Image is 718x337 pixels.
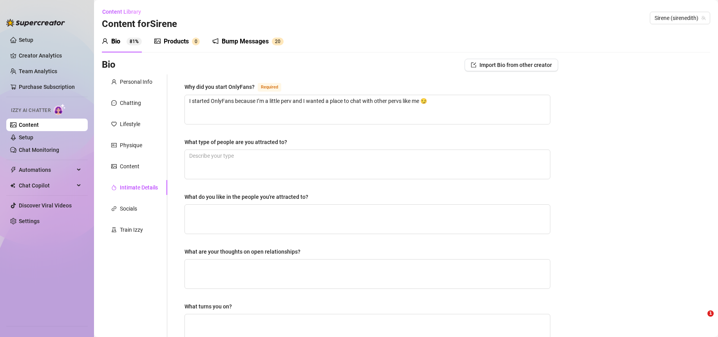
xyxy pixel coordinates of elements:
[222,37,269,46] div: Bump Messages
[479,62,552,68] span: Import Bio from other creator
[19,81,81,93] a: Purchase Subscription
[111,206,117,211] span: link
[120,183,158,192] div: Intimate Details
[111,37,120,46] div: Bio
[184,247,300,256] div: What are your thoughts on open relationships?
[19,122,39,128] a: Content
[184,82,290,92] label: Why did you start OnlyFans?
[184,83,255,91] div: Why did you start OnlyFans?
[54,104,66,115] img: AI Chatter
[111,185,117,190] span: fire
[184,302,232,311] div: What turns you on?
[185,205,550,234] textarea: What do you like in the people you're attracted to?
[272,38,284,45] sup: 20
[19,49,81,62] a: Creator Analytics
[184,138,287,146] div: What type of people are you attracted to?
[655,12,705,24] span: Sirene (sirenedith)
[691,310,710,329] iframe: Intercom live chat
[465,59,558,71] button: Import Bio from other creator
[154,38,161,44] span: picture
[192,38,200,45] sup: 0
[111,100,117,106] span: message
[184,302,237,311] label: What turns you on?
[127,38,142,45] sup: 81%
[185,95,550,124] textarea: Why did you start OnlyFans?
[471,62,476,68] span: import
[120,204,137,213] div: Socials
[19,164,74,176] span: Automations
[111,142,117,148] span: idcard
[19,202,72,209] a: Discover Viral Videos
[120,225,143,234] div: Train Izzy
[164,37,189,46] div: Products
[707,310,714,317] span: 1
[184,138,293,146] label: What type of people are you attracted to?
[102,18,177,31] h3: Content for Sirene
[184,193,308,201] div: What do you like in the people you're attracted to?
[19,147,59,153] a: Chat Monitoring
[102,59,116,71] h3: Bio
[19,68,57,74] a: Team Analytics
[102,38,108,44] span: user
[120,99,141,107] div: Chatting
[120,141,142,150] div: Physique
[10,183,15,188] img: Chat Copilot
[120,77,152,86] div: Personal Info
[111,121,117,127] span: heart
[701,16,706,20] span: team
[111,227,117,232] span: experiment
[6,19,65,27] img: logo-BBDzfeDw.svg
[184,247,306,256] label: What are your thoughts on open relationships?
[19,37,33,43] a: Setup
[10,167,16,173] span: thunderbolt
[11,107,51,114] span: Izzy AI Chatter
[19,179,74,192] span: Chat Copilot
[185,150,550,179] textarea: What type of people are you attracted to?
[258,83,281,92] span: Required
[102,9,141,15] span: Content Library
[120,120,140,128] div: Lifestyle
[212,38,219,44] span: notification
[184,193,314,201] label: What do you like in the people you're attracted to?
[275,39,278,44] span: 2
[278,39,280,44] span: 0
[111,164,117,169] span: picture
[120,162,139,171] div: Content
[19,218,40,224] a: Settings
[111,79,117,85] span: user
[19,134,33,141] a: Setup
[102,5,147,18] button: Content Library
[185,260,550,288] textarea: What are your thoughts on open relationships?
